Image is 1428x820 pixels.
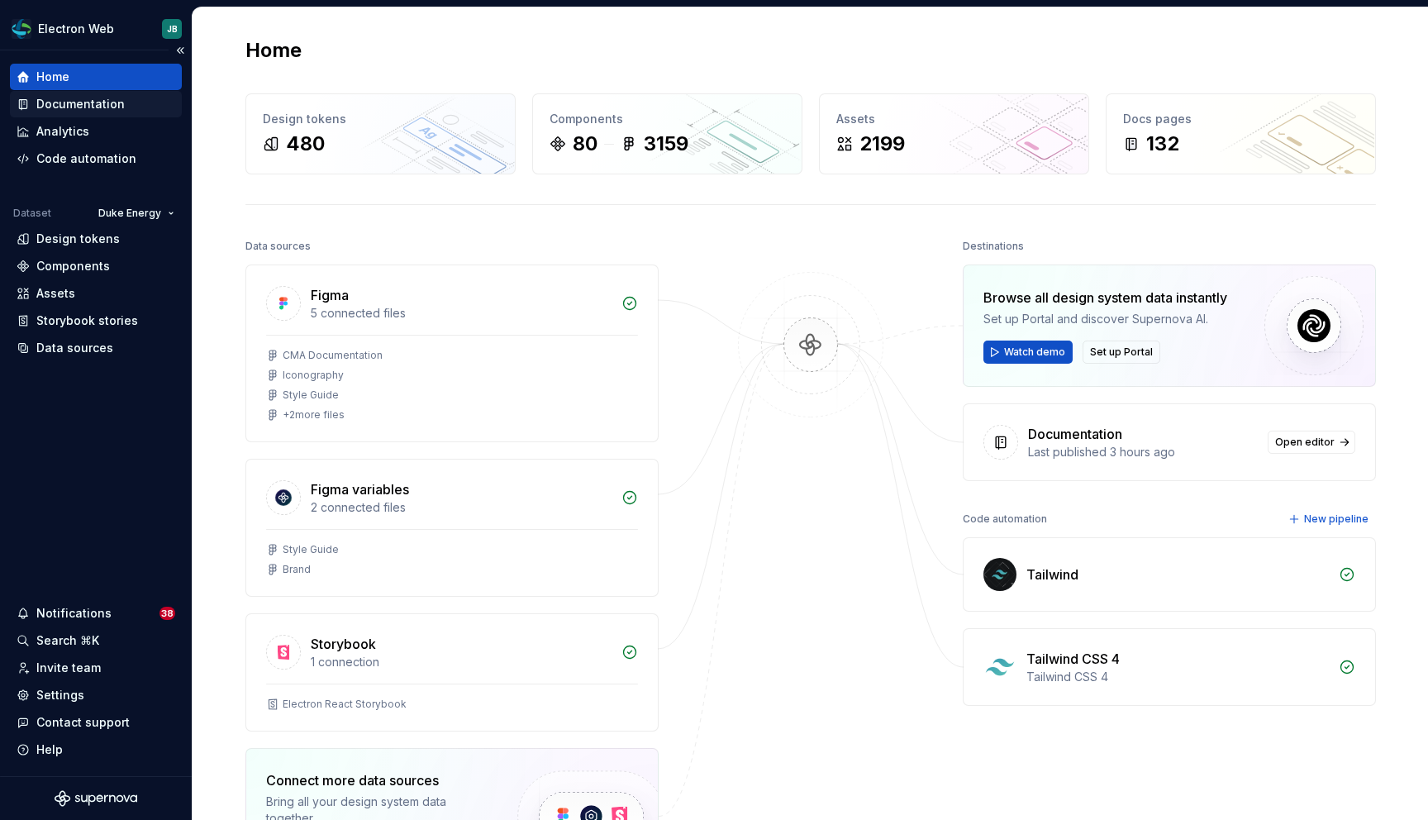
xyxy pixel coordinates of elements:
[36,632,99,649] div: Search ⌘K
[36,741,63,758] div: Help
[283,369,344,382] div: Iconography
[245,235,311,258] div: Data sources
[10,737,182,763] button: Help
[1083,341,1160,364] button: Set up Portal
[91,202,182,225] button: Duke Energy
[10,307,182,334] a: Storybook stories
[10,226,182,252] a: Design tokens
[1026,649,1120,669] div: Tailwind CSS 4
[36,660,101,676] div: Invite team
[167,22,178,36] div: JB
[10,627,182,654] button: Search ⌘K
[10,600,182,627] button: Notifications38
[283,698,407,711] div: Electron React Storybook
[10,64,182,90] a: Home
[644,131,688,157] div: 3159
[311,305,612,322] div: 5 connected files
[10,682,182,708] a: Settings
[10,253,182,279] a: Components
[36,123,89,140] div: Analytics
[550,111,785,127] div: Components
[10,145,182,172] a: Code automation
[10,280,182,307] a: Assets
[1283,508,1376,531] button: New pipeline
[10,655,182,681] a: Invite team
[1146,131,1179,157] div: 132
[263,111,498,127] div: Design tokens
[245,37,302,64] h2: Home
[36,96,125,112] div: Documentation
[283,349,383,362] div: CMA Documentation
[836,111,1072,127] div: Assets
[1275,436,1335,449] span: Open editor
[859,131,905,157] div: 2199
[283,563,311,576] div: Brand
[283,408,345,422] div: + 2 more files
[3,11,188,46] button: Electron WebJB
[1304,512,1368,526] span: New pipeline
[36,69,69,85] div: Home
[10,118,182,145] a: Analytics
[983,341,1073,364] button: Watch demo
[286,131,325,157] div: 480
[245,459,659,597] a: Figma variables2 connected filesStyle GuideBrand
[36,687,84,703] div: Settings
[819,93,1089,174] a: Assets2199
[311,479,409,499] div: Figma variables
[1123,111,1359,127] div: Docs pages
[10,91,182,117] a: Documentation
[573,131,597,157] div: 80
[10,709,182,736] button: Contact support
[266,770,489,790] div: Connect more data sources
[311,634,376,654] div: Storybook
[36,340,113,356] div: Data sources
[36,258,110,274] div: Components
[1026,669,1329,685] div: Tailwind CSS 4
[36,150,136,167] div: Code automation
[98,207,161,220] span: Duke Energy
[983,288,1227,307] div: Browse all design system data instantly
[245,265,659,442] a: Figma5 connected filesCMA DocumentationIconographyStyle Guide+2more files
[36,714,130,731] div: Contact support
[311,285,349,305] div: Figma
[245,93,516,174] a: Design tokens480
[1028,444,1258,460] div: Last published 3 hours ago
[36,231,120,247] div: Design tokens
[36,605,112,622] div: Notifications
[12,19,31,39] img: f6f21888-ac52-4431-a6ea-009a12e2bf23.png
[1026,565,1078,584] div: Tailwind
[1268,431,1355,454] a: Open editor
[245,613,659,732] a: Storybook1 connectionElectron React Storybook
[169,39,192,62] button: Collapse sidebar
[55,790,137,807] svg: Supernova Logo
[983,311,1227,327] div: Set up Portal and discover Supernova AI.
[10,335,182,361] a: Data sources
[36,285,75,302] div: Assets
[159,607,175,620] span: 38
[963,508,1047,531] div: Code automation
[283,543,339,556] div: Style Guide
[311,499,612,516] div: 2 connected files
[532,93,802,174] a: Components803159
[1004,346,1065,359] span: Watch demo
[1028,424,1122,444] div: Documentation
[283,389,339,402] div: Style Guide
[311,654,612,670] div: 1 connection
[36,312,138,329] div: Storybook stories
[13,207,51,220] div: Dataset
[1090,346,1153,359] span: Set up Portal
[38,21,114,37] div: Electron Web
[963,235,1024,258] div: Destinations
[1106,93,1376,174] a: Docs pages132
